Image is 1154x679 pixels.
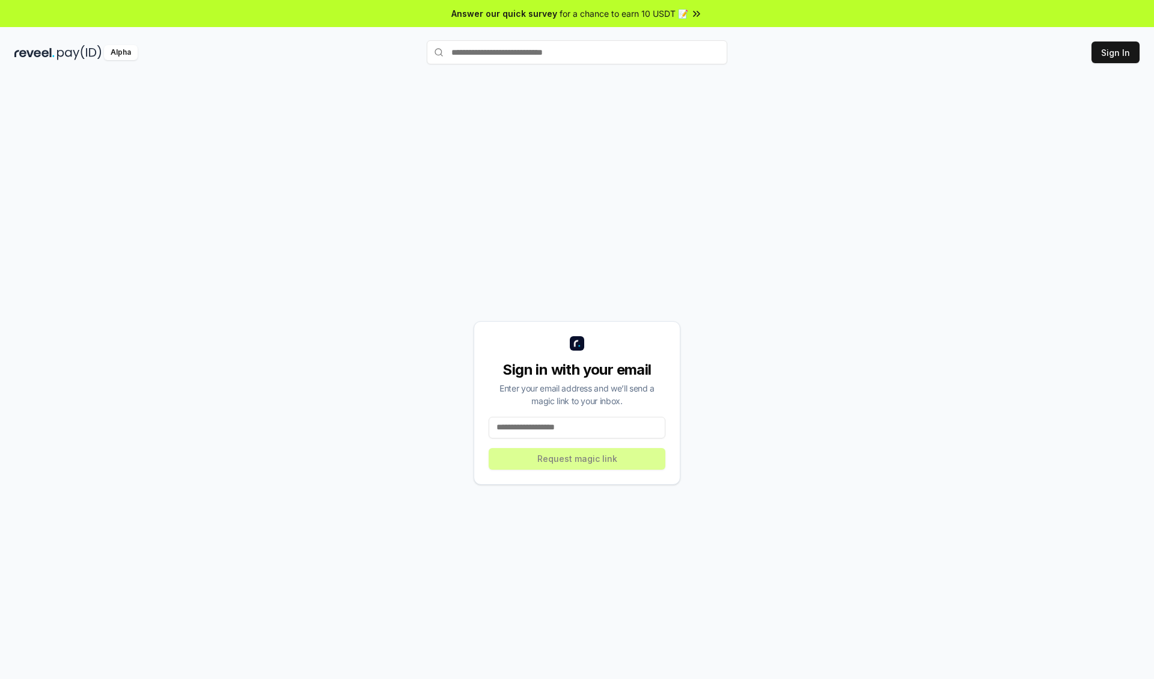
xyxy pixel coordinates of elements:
img: reveel_dark [14,45,55,60]
img: logo_small [570,336,584,351]
span: Answer our quick survey [451,7,557,20]
div: Sign in with your email [489,360,665,379]
span: for a chance to earn 10 USDT 📝 [560,7,688,20]
button: Sign In [1091,41,1140,63]
img: pay_id [57,45,102,60]
div: Enter your email address and we’ll send a magic link to your inbox. [489,382,665,407]
div: Alpha [104,45,138,60]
